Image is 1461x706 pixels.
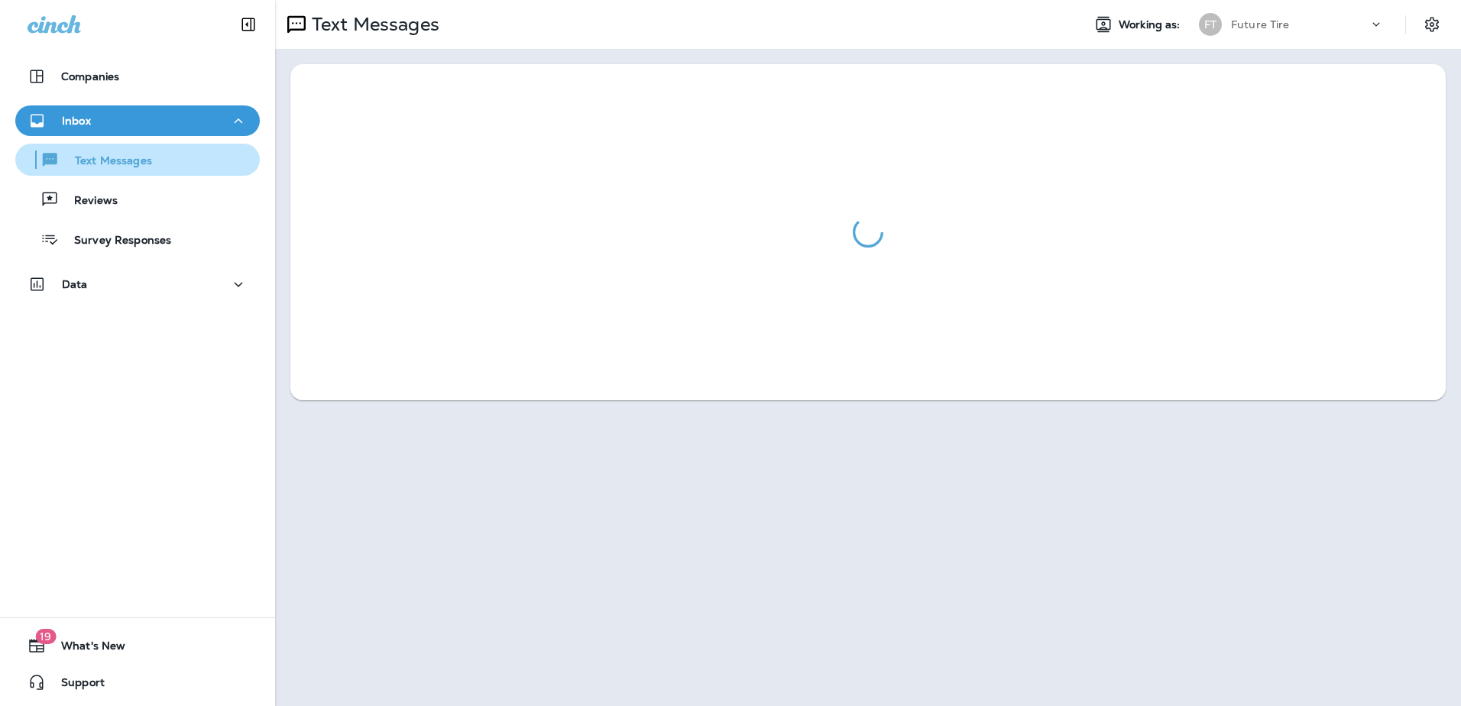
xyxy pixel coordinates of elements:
p: Companies [61,70,119,83]
span: Working as: [1119,18,1184,31]
div: FT [1199,13,1222,36]
button: Text Messages [15,144,260,176]
button: Inbox [15,105,260,136]
p: Inbox [62,115,91,127]
button: Companies [15,61,260,92]
p: Data [62,278,88,290]
p: Future Tire [1231,18,1290,31]
button: Reviews [15,183,260,215]
span: 19 [35,629,56,644]
button: 19What's New [15,630,260,661]
span: Support [46,676,105,695]
button: Survey Responses [15,223,260,255]
p: Reviews [59,194,118,209]
button: Settings [1418,11,1446,38]
button: Collapse Sidebar [227,9,270,40]
button: Data [15,269,260,300]
button: Support [15,667,260,698]
p: Text Messages [60,154,152,169]
p: Survey Responses [59,234,171,248]
span: What's New [46,640,125,658]
p: Text Messages [306,13,439,36]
